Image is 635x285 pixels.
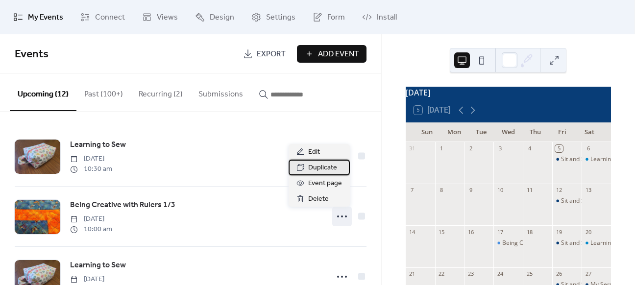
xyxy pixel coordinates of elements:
button: Add Event [297,45,366,63]
a: Being Creative with Rulers 1/3 [70,199,175,212]
div: 27 [585,270,592,278]
div: Fri [549,122,576,142]
a: Learning to Sew [70,139,126,151]
div: Tue [467,122,494,142]
a: Views [135,4,185,30]
button: Upcoming (12) [10,74,76,111]
div: 4 [526,145,533,152]
span: Duplicate [308,162,337,174]
div: 11 [526,187,533,194]
span: Being Creative with Rulers 1/3 [70,199,175,211]
div: 26 [555,270,562,278]
div: Sit and Sew [552,155,582,164]
span: [DATE] [70,154,112,164]
button: Recurring (2) [131,74,191,110]
div: 16 [467,228,474,236]
span: Edit [308,146,320,158]
button: Past (100+) [76,74,131,110]
a: Form [305,4,352,30]
span: Connect [95,12,125,24]
a: Install [355,4,404,30]
span: [DATE] [70,274,112,285]
button: Submissions [191,74,251,110]
span: Event page [308,178,342,190]
div: Sat [576,122,603,142]
div: 23 [467,270,474,278]
span: Install [377,12,397,24]
span: Views [157,12,178,24]
span: Export [257,48,286,60]
div: Sit and Sew [552,239,582,247]
div: Being Creative with Rulers 1/3 [493,239,523,247]
div: Learning to Sew [582,155,611,164]
div: 12 [555,187,562,194]
div: [DATE] [406,87,611,98]
div: Thu [522,122,549,142]
div: 13 [585,187,592,194]
div: 9 [467,187,474,194]
a: My Events [6,4,71,30]
div: 7 [409,187,416,194]
div: Learning to Sew [582,239,611,247]
div: 1 [438,145,445,152]
div: 21 [409,270,416,278]
div: 19 [555,228,562,236]
span: Design [210,12,234,24]
div: 5 [555,145,562,152]
div: 15 [438,228,445,236]
a: Connect [73,4,132,30]
div: Sun [414,122,440,142]
div: 3 [496,145,504,152]
div: 24 [496,270,504,278]
span: My Events [28,12,63,24]
span: Add Event [318,48,359,60]
div: 14 [409,228,416,236]
div: Wed [495,122,522,142]
div: Mon [440,122,467,142]
div: 8 [438,187,445,194]
div: 25 [526,270,533,278]
div: 22 [438,270,445,278]
span: Form [327,12,345,24]
div: 2 [467,145,474,152]
a: Learning to Sew [70,259,126,272]
div: 6 [585,145,592,152]
div: Sit and Sew [561,239,592,247]
div: Sit and Sew [561,155,592,164]
div: Sit and Sew [552,197,582,205]
a: Export [236,45,293,63]
span: 10:30 am [70,164,112,174]
span: Settings [266,12,295,24]
span: Delete [308,193,329,205]
a: Settings [244,4,303,30]
a: Design [188,4,242,30]
div: Learning to Sew [590,155,634,164]
div: 31 [409,145,416,152]
div: Learning to Sew [590,239,634,247]
div: 18 [526,228,533,236]
span: 10:00 am [70,224,112,235]
span: Events [15,44,49,65]
div: 17 [496,228,504,236]
div: 10 [496,187,504,194]
div: Sit and Sew [561,197,592,205]
span: Learning to Sew [70,260,126,271]
div: 20 [585,228,592,236]
div: Being Creative with Rulers 1/3 [502,239,584,247]
span: [DATE] [70,214,112,224]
